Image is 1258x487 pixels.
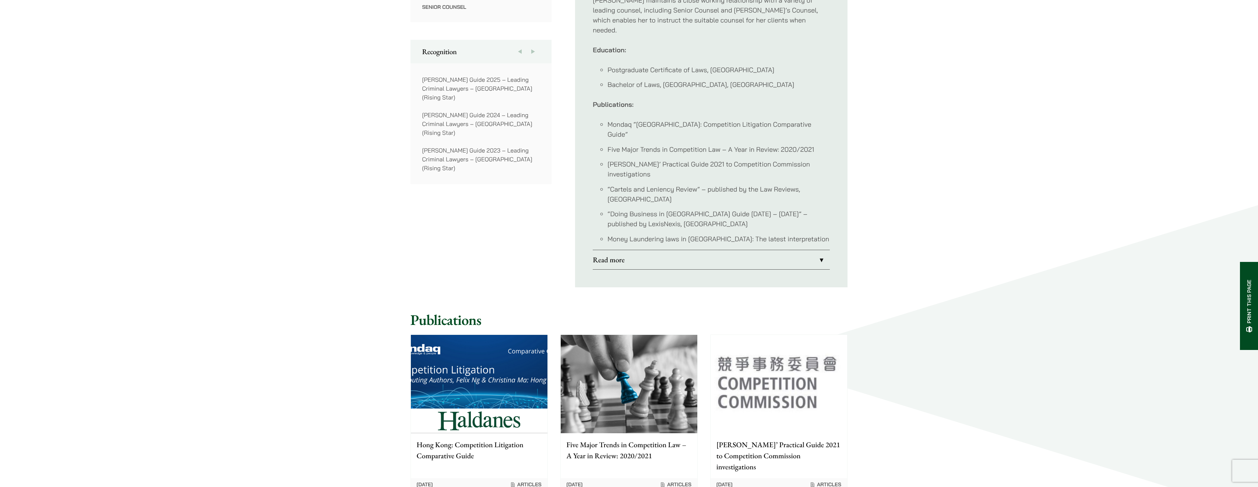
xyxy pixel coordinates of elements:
[593,46,626,54] strong: Education:
[411,335,547,433] img: Graphic for Hong Kong Competition Litigation comparative guide
[607,80,830,90] li: Bachelor of Laws, [GEOGRAPHIC_DATA], [GEOGRAPHIC_DATA]
[526,40,540,63] button: Next
[607,234,830,244] li: Money Laundering laws in [GEOGRAPHIC_DATA]: The latest interpretation
[593,100,634,109] strong: Publications:
[417,439,542,461] p: Hong Kong: Competition Litigation Comparative Guide
[607,159,830,179] li: [PERSON_NAME]’ Practical Guide 2021 to Competition Commission investigations
[716,439,841,472] p: [PERSON_NAME]’ Practical Guide 2021 to Competition Commission investigations
[410,311,848,329] h2: Publications
[422,146,540,172] p: [PERSON_NAME] Guide 2023 – Leading Criminal Lawyers – [GEOGRAPHIC_DATA] (Rising Star)
[607,209,830,229] li: “Doing Business in [GEOGRAPHIC_DATA] Guide [DATE] – [DATE]” – published by LexisNexis, [GEOGRAPHI...
[607,184,830,204] li: “Cartels and Leniency Review” – published by the Law Reviews, [GEOGRAPHIC_DATA]
[422,75,540,102] p: [PERSON_NAME] Guide 2025 – Leading Criminal Lawyers – [GEOGRAPHIC_DATA] (Rising Star)
[593,250,830,269] a: Read more
[607,119,830,139] li: Mondaq “[GEOGRAPHIC_DATA]: Competition Litigation Comparative Guide”
[422,47,540,56] h2: Recognition
[422,111,540,137] p: [PERSON_NAME] Guide 2024 – Leading Criminal Lawyers – [GEOGRAPHIC_DATA] (Rising Star)
[607,65,830,75] li: Postgraduate Certificate of Laws, [GEOGRAPHIC_DATA]
[607,144,830,154] li: Five Major Trends in Competition Law – A Year in Review: 2020/2021
[513,40,526,63] button: Previous
[422,4,540,10] p: Senior Counsel
[567,439,691,461] p: Five Major Trends in Competition Law – A Year in Review: 2020/2021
